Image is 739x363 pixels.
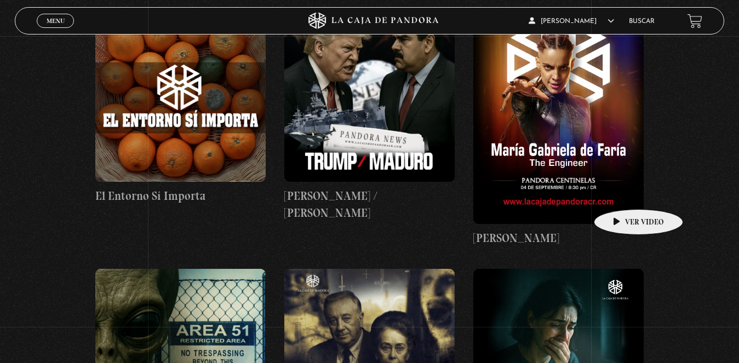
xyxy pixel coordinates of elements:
span: [PERSON_NAME] [529,18,614,25]
h4: El Entorno Sí Importa [95,187,266,205]
a: [PERSON_NAME] [473,11,644,247]
a: View your shopping cart [688,14,702,28]
h4: [PERSON_NAME] / [PERSON_NAME] [284,187,455,222]
h4: [PERSON_NAME] [473,229,644,247]
span: Cerrar [43,27,68,34]
span: Menu [47,18,65,24]
a: El Entorno Sí Importa [95,11,266,204]
a: Buscar [629,18,655,25]
a: [PERSON_NAME] / [PERSON_NAME] [284,11,455,222]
